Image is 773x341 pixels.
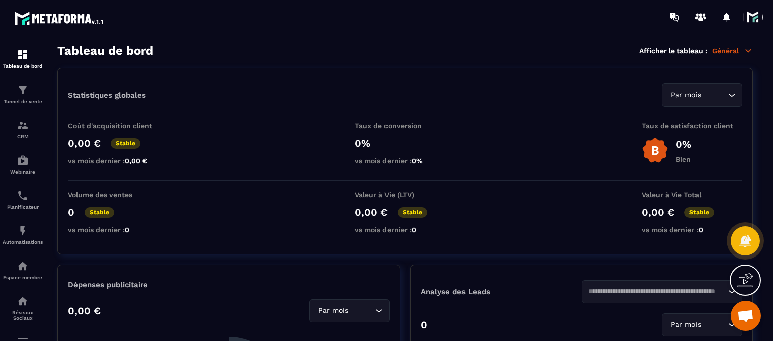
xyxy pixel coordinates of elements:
[3,204,43,210] p: Planificateur
[125,157,147,165] span: 0,00 €
[642,191,742,199] p: Valeur à Vie Total
[3,182,43,217] a: schedulerschedulerPlanificateur
[3,76,43,112] a: formationformationTunnel de vente
[662,83,742,107] div: Search for option
[3,288,43,328] a: social-networksocial-networkRéseaux Sociaux
[355,226,455,234] p: vs mois dernier :
[668,90,703,101] span: Par mois
[355,206,388,218] p: 0,00 €
[676,138,691,150] p: 0%
[316,305,350,316] span: Par mois
[639,47,707,55] p: Afficher le tableau :
[421,319,427,331] p: 0
[355,157,455,165] p: vs mois dernier :
[3,134,43,139] p: CRM
[3,63,43,69] p: Tableau de bord
[398,207,427,218] p: Stable
[125,226,129,234] span: 0
[17,49,29,61] img: formation
[699,226,703,234] span: 0
[3,169,43,175] p: Webinaire
[3,252,43,288] a: automationsautomationsEspace membre
[642,137,668,164] img: b-badge-o.b3b20ee6.svg
[642,206,674,218] p: 0,00 €
[309,299,390,322] div: Search for option
[412,226,416,234] span: 0
[85,207,114,218] p: Stable
[68,206,74,218] p: 0
[68,122,169,130] p: Coût d'acquisition client
[68,226,169,234] p: vs mois dernier :
[588,286,726,297] input: Search for option
[642,122,742,130] p: Taux de satisfaction client
[17,295,29,307] img: social-network
[355,191,455,199] p: Valeur à Vie (LTV)
[17,225,29,237] img: automations
[582,280,743,303] div: Search for option
[3,147,43,182] a: automationsautomationsWebinaire
[703,90,726,101] input: Search for option
[68,191,169,199] p: Volume des ventes
[355,137,455,149] p: 0%
[684,207,714,218] p: Stable
[731,301,761,331] a: Ouvrir le chat
[111,138,140,149] p: Stable
[676,155,691,163] p: Bien
[17,260,29,272] img: automations
[68,280,390,289] p: Dépenses publicitaire
[703,319,726,330] input: Search for option
[355,122,455,130] p: Taux de conversion
[3,275,43,280] p: Espace membre
[14,9,105,27] img: logo
[3,310,43,321] p: Réseaux Sociaux
[68,137,101,149] p: 0,00 €
[421,287,582,296] p: Analyse des Leads
[668,319,703,330] span: Par mois
[712,46,753,55] p: Général
[662,313,742,336] div: Search for option
[3,41,43,76] a: formationformationTableau de bord
[642,226,742,234] p: vs mois dernier :
[68,91,146,100] p: Statistiques globales
[3,217,43,252] a: automationsautomationsAutomatisations
[57,44,153,58] h3: Tableau de bord
[350,305,373,316] input: Search for option
[17,84,29,96] img: formation
[3,239,43,245] p: Automatisations
[3,99,43,104] p: Tunnel de vente
[412,157,423,165] span: 0%
[17,190,29,202] img: scheduler
[17,154,29,166] img: automations
[68,305,101,317] p: 0,00 €
[3,112,43,147] a: formationformationCRM
[17,119,29,131] img: formation
[68,157,169,165] p: vs mois dernier :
